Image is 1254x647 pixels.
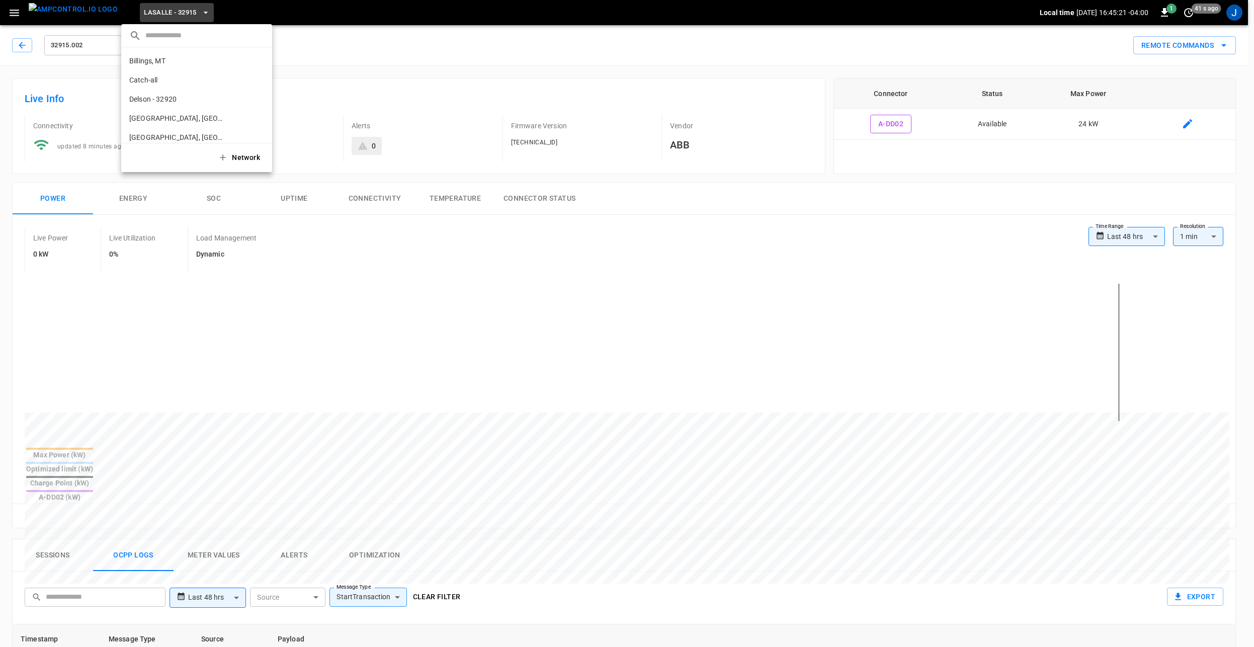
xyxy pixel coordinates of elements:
[212,147,268,168] button: Network
[129,132,227,142] p: [GEOGRAPHIC_DATA], [GEOGRAPHIC_DATA]
[129,113,227,123] p: [GEOGRAPHIC_DATA], [GEOGRAPHIC_DATA] - 12625
[129,94,227,104] p: Delson - 32920
[129,75,227,85] p: Catch-all
[129,56,229,66] p: Billings, MT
